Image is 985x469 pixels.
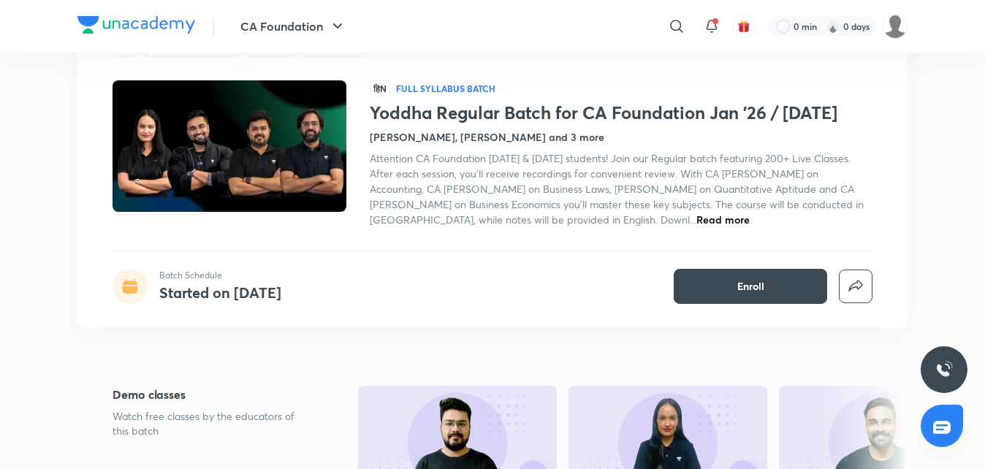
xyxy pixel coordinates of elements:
p: Batch Schedule [159,269,281,282]
h5: Demo classes [113,386,311,403]
img: Thumbnail [110,79,349,213]
span: Attention CA Foundation [DATE] & [DATE] students! Join our Regular batch featuring 200+ Live Clas... [370,151,864,226]
img: Company Logo [77,16,195,34]
button: CA Foundation [232,12,355,41]
img: Tina kalita [883,14,908,39]
img: ttu [935,361,953,378]
button: avatar [732,15,756,38]
a: Company Logo [77,16,195,37]
h1: Yoddha Regular Batch for CA Foundation Jan '26 / [DATE] [370,102,872,123]
button: Enroll [674,269,827,304]
p: Watch free classes by the educators of this batch [113,409,311,438]
span: Enroll [737,279,764,294]
span: Read more [696,213,750,226]
h4: Started on [DATE] [159,283,281,302]
img: avatar [737,20,750,33]
img: streak [826,19,840,34]
h4: [PERSON_NAME], [PERSON_NAME] and 3 more [370,129,604,145]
